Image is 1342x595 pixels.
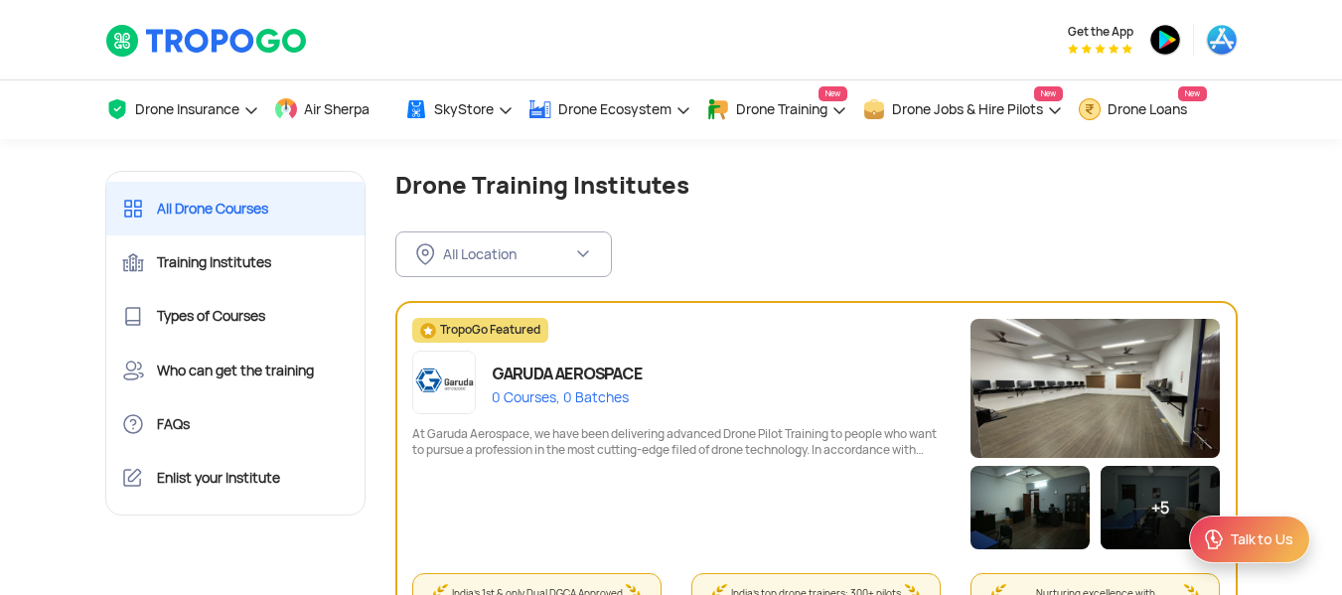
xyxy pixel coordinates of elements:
[105,24,309,58] img: TropoGo Logo
[443,245,572,263] div: All Location
[1149,24,1181,56] img: ic_playstore.png
[1108,101,1187,117] span: Drone Loans
[492,388,643,406] div: 0 Courses, 0 Batches
[1068,24,1133,40] span: Get the App
[1202,527,1226,551] img: ic_Support.svg
[106,451,366,505] a: Enlist your Institute
[558,101,671,117] span: Drone Ecosystem
[1034,86,1063,101] span: New
[1068,44,1132,54] img: App Raking
[412,318,548,343] div: TropoGo Featured
[106,344,366,397] a: Who can get the training
[575,246,591,262] img: ic_chevron_down.svg
[1206,24,1238,56] img: ic_appstore.png
[1101,466,1220,549] div: +5
[434,101,494,117] span: SkyStore
[892,101,1043,117] span: Drone Jobs & Hire Pilots
[105,80,259,139] a: Drone Insurance
[970,466,1090,549] img: C47A5772.jpeg
[412,426,941,460] div: At Garuda Aerospace, we have been delivering advanced Drone Pilot Training to people who want to ...
[106,397,366,451] a: FAQs
[819,86,847,101] span: New
[106,235,366,289] a: Training Institutes
[404,80,514,139] a: SkyStore
[1178,86,1207,101] span: New
[416,243,435,265] img: ic_location_inActive.svg
[492,360,643,388] div: GARUDA AEROSPACE
[395,231,612,277] button: All Location
[412,351,476,414] img: app-logo
[1230,529,1293,549] div: Talk to Us
[862,80,1063,139] a: Drone Jobs & Hire PilotsNew
[135,101,239,117] span: Drone Insurance
[528,80,691,139] a: Drone Ecosystem
[274,80,389,139] a: Air Sherpa
[420,323,436,339] img: featuredStar.svg
[1078,80,1207,139] a: Drone LoansNew
[706,80,847,139] a: Drone TrainingNew
[106,182,366,235] a: All Drone Courses
[395,171,1238,200] h1: Drone Training Institutes
[970,319,1220,458] img: IMG_0628.jpeg
[736,101,827,117] span: Drone Training
[304,101,370,117] span: Air Sherpa
[106,289,366,343] a: Types of Courses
